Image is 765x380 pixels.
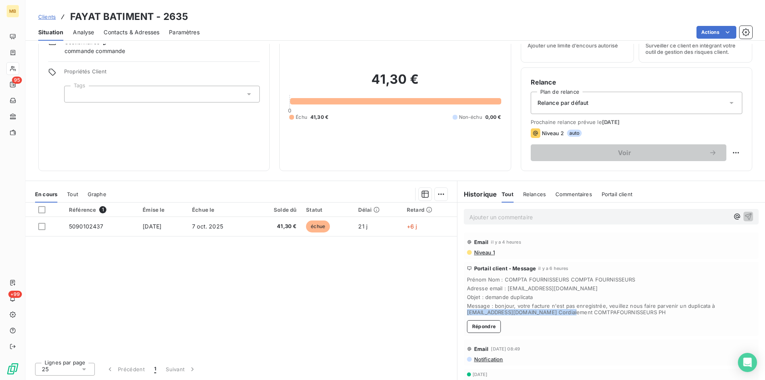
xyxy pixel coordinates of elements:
[143,223,161,230] span: [DATE]
[491,347,520,351] span: [DATE] 08:49
[101,361,149,378] button: Précédent
[69,206,133,213] div: Référence
[467,294,755,300] span: Objet : demande duplicata
[602,191,632,197] span: Portail client
[473,356,503,362] span: Notification
[540,150,709,156] span: Voir
[35,191,57,197] span: En cours
[528,42,618,49] span: Ajouter une limite d’encours autorisé
[602,119,620,125] span: [DATE]
[71,91,77,98] input: Ajouter une valeur
[473,249,495,256] span: Niveau 1
[407,223,417,230] span: +6 j
[537,99,589,107] span: Relance par défaut
[67,191,78,197] span: Tout
[555,191,592,197] span: Commentaires
[288,107,291,114] span: 0
[459,114,482,121] span: Non-échu
[73,28,94,36] span: Analyse
[467,276,755,283] span: Prénom Nom : COMPTA FOURNISSEURS COMPTA FOURNISSEURS
[531,144,726,161] button: Voir
[567,130,582,137] span: auto
[143,207,182,213] div: Émise le
[502,191,514,197] span: Tout
[457,189,497,199] h6: Historique
[8,291,22,298] span: +99
[645,42,745,55] span: Surveiller ce client en intégrant votre outil de gestion des risques client.
[161,361,201,378] button: Suivant
[358,223,367,230] span: 21 j
[289,71,501,95] h2: 41,30 €
[491,240,521,244] span: il y a 4 heures
[64,68,260,79] span: Propriétés Client
[473,372,488,377] span: [DATE]
[12,77,22,84] span: 95
[104,28,159,36] span: Contacts & Adresses
[531,119,742,125] span: Prochaine relance prévue le
[474,239,489,245] span: Email
[255,222,296,230] span: 41,30 €
[310,114,328,121] span: 41,30 €
[467,303,755,315] span: Message : bonjour, votre facture n'est pas enregistrée, veuillez nous faire parvenir un duplicata...
[6,5,19,18] div: MB
[474,346,489,352] span: Email
[38,28,63,36] span: Situation
[88,191,106,197] span: Graphe
[38,13,56,21] a: Clients
[523,191,546,197] span: Relances
[42,365,49,373] span: 25
[65,47,126,55] span: commande commande
[467,285,755,291] span: Adresse email : [EMAIL_ADDRESS][DOMAIN_NAME]
[485,114,501,121] span: 0,00 €
[192,207,246,213] div: Échue le
[149,361,161,378] button: 1
[358,207,397,213] div: Délai
[738,353,757,372] div: Open Intercom Messenger
[69,223,104,230] span: 5090102437
[6,362,19,375] img: Logo LeanPay
[306,221,330,232] span: échue
[696,26,736,39] button: Actions
[296,114,307,121] span: Échu
[306,207,349,213] div: Statut
[154,365,156,373] span: 1
[169,28,200,36] span: Paramètres
[407,207,452,213] div: Retard
[467,320,501,333] button: Répondre
[542,130,564,136] span: Niveau 2
[255,207,296,213] div: Solde dû
[474,265,536,272] span: Portail client - Message
[99,206,106,213] span: 1
[38,14,56,20] span: Clients
[531,77,742,87] h6: Relance
[192,223,223,230] span: 7 oct. 2025
[70,10,188,24] h3: FAYAT BATIMENT - 2635
[538,266,568,271] span: il y a 6 heures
